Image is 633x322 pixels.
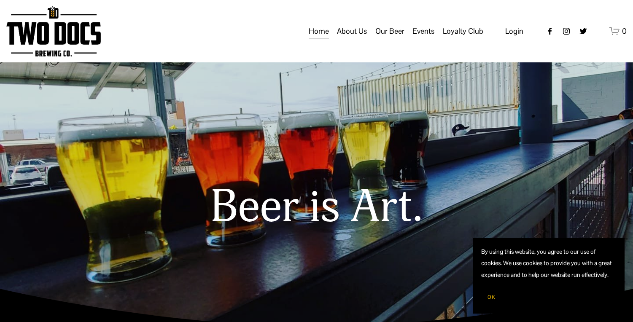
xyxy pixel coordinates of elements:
[337,24,367,38] span: About Us
[505,24,523,38] a: Login
[473,238,625,314] section: Cookie banner
[562,27,571,35] a: instagram-unauth
[375,24,404,38] span: Our Beer
[481,246,616,281] p: By using this website, you agree to our use of cookies. We use cookies to provide you with a grea...
[488,294,495,301] span: OK
[337,23,367,39] a: folder dropdown
[505,26,523,36] span: Login
[481,289,501,305] button: OK
[309,23,329,39] a: Home
[412,23,434,39] a: folder dropdown
[443,24,483,38] span: Loyalty Club
[622,26,627,36] span: 0
[609,26,627,36] a: 0 items in cart
[6,6,101,57] img: Two Docs Brewing Co.
[546,27,554,35] a: Facebook
[412,24,434,38] span: Events
[579,27,587,35] a: twitter-unauth
[375,23,404,39] a: folder dropdown
[22,182,612,233] h1: Beer is Art.
[443,23,483,39] a: folder dropdown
